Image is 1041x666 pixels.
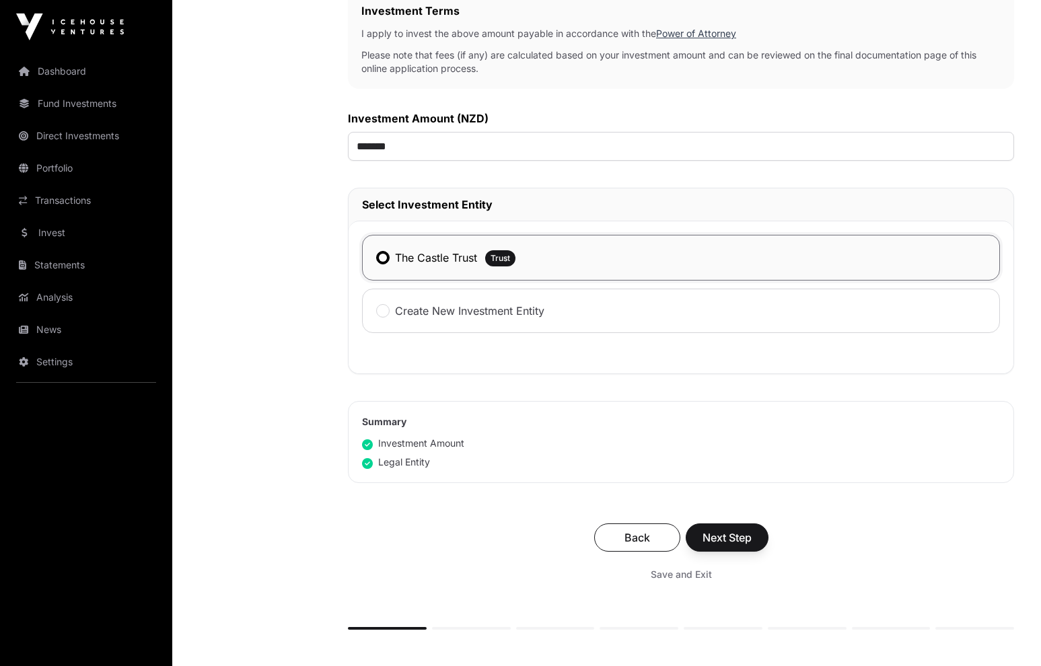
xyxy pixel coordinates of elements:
[11,186,161,215] a: Transactions
[361,48,1001,75] p: Please note that fees (if any) are calculated based on your investment amount and can be reviewed...
[362,455,430,469] div: Legal Entity
[11,347,161,377] a: Settings
[361,3,1001,19] h2: Investment Terms
[11,57,161,86] a: Dashboard
[594,523,680,552] button: Back
[11,250,161,280] a: Statements
[11,283,161,312] a: Analysis
[361,27,1001,40] p: I apply to invest the above amount payable in accordance with the
[974,601,1041,666] iframe: Chat Widget
[348,110,1014,126] label: Investment Amount (NZD)
[686,523,768,552] button: Next Step
[395,303,544,319] label: Create New Investment Entity
[11,153,161,183] a: Portfolio
[656,28,736,39] a: Power of Attorney
[11,315,161,344] a: News
[362,415,1000,429] h2: Summary
[362,437,464,450] div: Investment Amount
[635,562,728,587] button: Save and Exit
[362,196,1000,213] h2: Select Investment Entity
[11,218,161,248] a: Invest
[11,121,161,151] a: Direct Investments
[11,89,161,118] a: Fund Investments
[651,568,712,581] span: Save and Exit
[395,250,477,266] label: The Castle Trust
[16,13,124,40] img: Icehouse Ventures Logo
[703,529,752,546] span: Next Step
[491,253,510,264] span: Trust
[611,529,663,546] span: Back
